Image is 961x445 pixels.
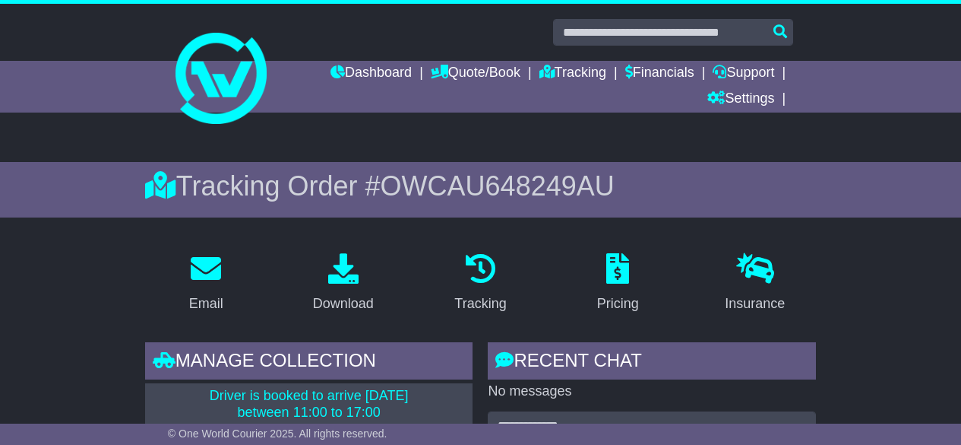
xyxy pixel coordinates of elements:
span: OWCAU648249AU [381,170,615,202]
div: Tracking Order # [145,170,816,202]
a: Support [713,61,774,87]
a: Insurance [715,248,795,319]
a: Settings [707,87,774,113]
a: Email [179,248,233,319]
a: Quote/Book [431,61,520,87]
a: Pricing [587,248,649,319]
div: Pricing [597,294,639,314]
a: Download [303,248,384,319]
a: Tracking [444,248,516,319]
a: Financials [625,61,694,87]
p: No messages [488,383,816,400]
div: Email [189,294,223,314]
div: Insurance [725,294,785,314]
a: Tracking [539,61,606,87]
p: Driver is booked to arrive [DATE] between 11:00 to 17:00 [154,388,464,421]
a: Dashboard [330,61,412,87]
div: Download [313,294,374,314]
span: © One World Courier 2025. All rights reserved. [168,428,387,440]
div: Tracking [454,294,506,314]
div: RECENT CHAT [488,342,816,383]
div: Manage collection [145,342,473,383]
